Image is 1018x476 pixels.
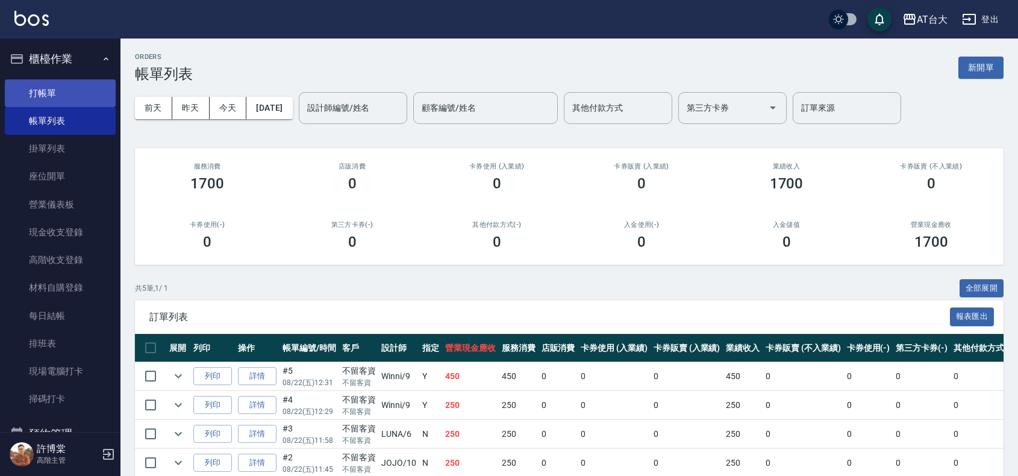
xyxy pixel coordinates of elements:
h2: 入金儲值 [728,221,844,229]
td: 250 [499,420,539,448]
td: 0 [951,420,1017,448]
p: 不留客資 [342,377,376,388]
td: #5 [279,362,339,391]
td: 0 [578,362,651,391]
a: 掛單列表 [5,135,116,162]
h3: 1700 [770,175,804,192]
h3: 0 [348,233,357,250]
th: 列印 [190,334,235,362]
h3: 0 [637,233,646,250]
p: 共 5 筆, 1 / 1 [135,283,168,294]
th: 客戶 [339,334,379,362]
img: Person [10,442,34,466]
td: 450 [442,362,499,391]
h3: 0 [493,175,501,192]
td: 250 [723,391,763,419]
td: 0 [893,420,951,448]
td: N [419,420,442,448]
h5: 許博棠 [37,443,98,455]
a: 材料自購登錄 [5,274,116,301]
p: 不留客資 [342,435,376,446]
h2: 營業現金應收 [873,221,989,229]
td: 0 [844,391,893,419]
div: 不留客資 [342,394,376,406]
a: 報表匯出 [950,311,995,322]
button: 列印 [193,396,232,415]
td: 0 [951,362,1017,391]
td: 0 [951,391,1017,419]
th: 卡券販賣 (不入業績) [763,334,843,362]
h3: 0 [493,233,501,250]
td: Winni /9 [378,391,419,419]
td: 250 [442,420,499,448]
h2: 其他付款方式(-) [439,221,555,229]
button: 昨天 [172,97,210,119]
th: 卡券販賣 (入業績) [651,334,723,362]
h2: 入金使用(-) [584,221,699,229]
td: 0 [539,420,578,448]
th: 第三方卡券(-) [893,334,951,362]
h3: 0 [927,175,935,192]
td: 0 [763,420,843,448]
div: 不留客資 [342,451,376,464]
button: AT台大 [898,7,952,32]
h2: 卡券販賣 (不入業績) [873,162,989,170]
th: 操作 [235,334,279,362]
td: 0 [651,420,723,448]
th: 業績收入 [723,334,763,362]
button: 預約管理 [5,418,116,450]
h3: 0 [348,175,357,192]
h3: 服務消費 [149,162,265,170]
a: 詳情 [238,396,276,415]
p: 高階主管 [37,455,98,466]
td: 450 [499,362,539,391]
td: 0 [893,391,951,419]
td: 0 [539,362,578,391]
td: 0 [844,420,893,448]
button: 列印 [193,454,232,472]
p: 08/22 (五) 12:29 [283,406,336,417]
th: 營業現金應收 [442,334,499,362]
button: save [867,7,892,31]
button: Open [763,98,782,117]
td: Y [419,391,442,419]
h2: 卡券使用(-) [149,221,265,229]
td: 0 [539,391,578,419]
th: 指定 [419,334,442,362]
button: expand row [169,454,187,472]
button: 新開單 [958,57,1004,79]
td: 0 [763,362,843,391]
td: 0 [651,362,723,391]
td: 450 [723,362,763,391]
a: 打帳單 [5,79,116,107]
button: 櫃檯作業 [5,43,116,75]
button: 登出 [957,8,1004,31]
td: LUNA /6 [378,420,419,448]
a: 詳情 [238,367,276,386]
a: 營業儀表板 [5,191,116,218]
span: 訂單列表 [149,311,950,323]
div: 不留客資 [342,422,376,435]
h3: 1700 [914,233,948,250]
th: 店販消費 [539,334,578,362]
h2: ORDERS [135,53,193,61]
p: 08/22 (五) 11:45 [283,464,336,475]
p: 不留客資 [342,464,376,475]
h2: 業績收入 [728,162,844,170]
a: 現金收支登錄 [5,218,116,246]
button: 全部展開 [960,279,1004,298]
h3: 帳單列表 [135,66,193,82]
th: 展開 [166,334,190,362]
a: 排班表 [5,330,116,357]
td: 0 [578,391,651,419]
button: expand row [169,396,187,414]
th: 其他付款方式(-) [951,334,1017,362]
a: 掃碼打卡 [5,385,116,413]
td: #3 [279,420,339,448]
button: 報表匯出 [950,308,995,326]
a: 詳情 [238,425,276,444]
a: 每日結帳 [5,302,116,330]
th: 服務消費 [499,334,539,362]
h3: 1700 [190,175,224,192]
p: 08/22 (五) 11:58 [283,435,336,446]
